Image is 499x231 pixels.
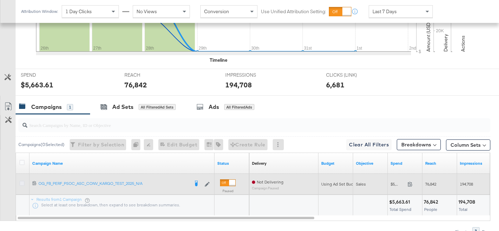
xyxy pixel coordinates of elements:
div: 0 [131,139,144,150]
a: Your campaign's objective. [356,161,385,166]
div: Delivery [252,161,266,166]
span: Not Delivering [257,179,283,185]
div: Ads [209,103,219,111]
span: Clear All Filters [349,140,389,149]
a: Reflects the ability of your Ad Campaign to achieve delivery based on ad states, schedule and bud... [252,161,266,166]
div: Attribution Window: [21,9,58,14]
text: Actions [460,35,466,52]
a: The number of times your ad was served. On mobile apps an ad is counted as served the first time ... [460,161,489,166]
span: SPEND [21,72,73,78]
div: $5,663.61 [389,199,412,205]
sub: Campaign Paused [252,186,283,190]
div: OG_FB_PERF_PSOC_ASC_CONV_KARGO_TEST_2025_N/A [38,181,189,186]
span: Sales [356,181,366,187]
text: Amount (USD) [425,21,431,52]
div: $5,663.61 [21,80,53,90]
span: Last 7 Days [373,8,397,15]
a: Your campaign name. [32,161,212,166]
div: Timeline [210,57,227,63]
div: Ad Sets [112,103,133,111]
span: REACH [124,72,176,78]
div: 76,842 [424,199,440,205]
button: Clear All Filters [346,139,392,150]
div: All Filtered Ad Sets [139,104,176,110]
div: Campaigns ( 0 Selected) [18,142,64,148]
a: The maximum amount you're willing to spend on your ads, on average each day or over the lifetime ... [321,161,350,166]
div: 6,681 [326,80,344,90]
div: 194,708 [458,199,477,205]
a: OG_FB_PERF_PSOC_ASC_CONV_KARGO_TEST_2025_N/A [38,181,189,188]
label: Use Unified Attribution Setting: [261,8,326,15]
text: Delivery [443,34,449,52]
span: $5,663.61 [391,181,405,187]
span: People [424,207,437,212]
span: Total [459,207,467,212]
div: 1 [67,104,73,110]
a: The total amount spent to date. [391,161,420,166]
span: Total Spend [389,207,411,212]
div: Campaigns [31,103,62,111]
div: 76,842 [124,80,147,90]
a: Shows the current state of your Ad Campaign. [217,161,246,166]
span: 1 Day Clicks [65,8,92,15]
span: Conversion [204,8,229,15]
span: 76,842 [425,181,436,187]
button: Breakdowns [397,139,441,150]
div: All Filtered Ads [224,104,254,110]
a: The number of people your ad was served to. [425,161,454,166]
span: IMPRESSIONS [225,72,277,78]
input: Search Campaigns by Name, ID or Objective [27,115,448,129]
label: Paused [220,189,236,193]
span: 194,708 [460,181,473,187]
div: 194,708 [225,80,252,90]
span: No Views [137,8,157,15]
button: Column Sets [446,139,490,151]
div: Using Ad Set Budget [321,181,360,187]
span: CLICKS (LINK) [326,72,378,78]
